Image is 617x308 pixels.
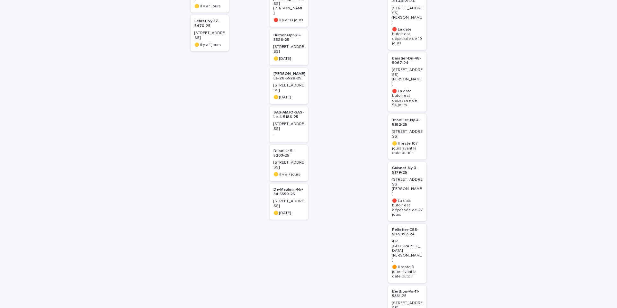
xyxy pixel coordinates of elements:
a: SAS-AMJO-SAS-Le-4-5186-25[STREET_ADDRESS]- [270,106,308,142]
p: [STREET_ADDRESS] [273,83,304,93]
p: 🟡 il y a 7 jours [273,172,304,177]
p: Dubol-Lr-5-5203-25 [273,149,304,158]
p: [STREET_ADDRESS] [273,122,304,131]
a: Baratier-Dn-48-5067-24[STREET_ADDRESS][PERSON_NAME]🔴 La date butoir est dépassée de 94 jours [388,52,426,112]
p: [STREET_ADDRESS][PERSON_NAME] [392,177,423,196]
a: Triboulet-Ny-4-5192-25[STREET_ADDRESS]🟡 Il reste 107 jours avant la date butoir [388,114,426,159]
p: [PERSON_NAME]-Le-26-5528-25 [273,72,307,81]
p: - [273,134,304,138]
a: De-Maulmin-Ny-34-5559-25[STREET_ADDRESS]🟡 [DATE] [270,184,308,220]
p: 4 Pl. [GEOGRAPHIC_DATA][PERSON_NAME] [392,239,423,262]
a: Pelletier-CSS-50-5097-244 Pl. [GEOGRAPHIC_DATA][PERSON_NAME]🟠 Il reste 9 jours avant la date butoir [388,224,426,283]
p: 🟡 Il reste 107 jours avant la date butoir [392,141,423,155]
p: De-Maulmin-Ny-34-5559-25 [273,187,304,197]
p: [STREET_ADDRESS] [273,45,304,54]
p: [STREET_ADDRESS] [273,199,304,208]
p: 🟡 [DATE] [273,57,304,61]
p: 🔴 La date butoir est dépassée de 10 jours [392,27,423,46]
a: Lebrat-Ny-17-5470-25[STREET_ADDRESS]🟡 il y a 1 jours [191,15,229,51]
a: Guisnet-Ny-3-5179-25[STREET_ADDRESS][PERSON_NAME]🔴 La date butoir est dépassée de 22 jours [388,162,426,221]
p: SAS-AMJO-SAS-Le-4-5186-25 [273,110,304,120]
p: Guisnet-Ny-3-5179-25 [392,166,423,175]
p: [STREET_ADDRESS] [392,130,423,139]
p: 🟡 il y a 1 jours [194,4,225,9]
p: 🟡 [DATE] [273,95,304,100]
p: Pelletier-CSS-50-5097-24 [392,228,423,237]
p: [STREET_ADDRESS] [194,31,225,40]
p: [STREET_ADDRESS][PERSON_NAME] [392,6,423,25]
a: [PERSON_NAME]-Le-26-5528-25[STREET_ADDRESS]🟡 [DATE] [270,68,308,104]
a: Burner-Qpr-25-5526-25[STREET_ADDRESS]🟡 [DATE] [270,29,308,65]
p: [STREET_ADDRESS][PERSON_NAME] [392,68,423,86]
p: Baratier-Dn-48-5067-24 [392,56,423,66]
p: 🟡 [DATE] [273,211,304,215]
p: 🟡 il y a 1 jours [194,43,225,47]
p: 🔴 La date butoir est dépassée de 22 jours [392,199,423,217]
p: Lebrat-Ny-17-5470-25 [194,19,225,28]
p: Burner-Qpr-25-5526-25 [273,33,304,42]
p: 🔴 il y a 113 jours [273,18,304,23]
a: Dubol-Lr-5-5203-25[STREET_ADDRESS]🟡 il y a 7 jours [270,145,308,181]
p: 🔴 La date butoir est dépassée de 94 jours [392,89,423,108]
p: [STREET_ADDRESS] [273,160,304,170]
p: 🟠 Il reste 9 jours avant la date butoir [392,265,423,279]
p: Berthon-Pa-11-5331-25 [392,289,423,299]
p: Triboulet-Ny-4-5192-25 [392,118,423,127]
